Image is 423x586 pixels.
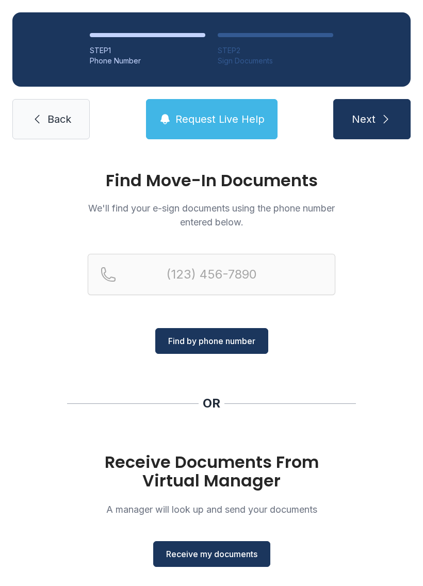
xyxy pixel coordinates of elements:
[88,254,335,295] input: Reservation phone number
[88,453,335,490] h1: Receive Documents From Virtual Manager
[352,112,376,126] span: Next
[90,56,205,66] div: Phone Number
[88,201,335,229] p: We'll find your e-sign documents using the phone number entered below.
[88,502,335,516] p: A manager will look up and send your documents
[175,112,265,126] span: Request Live Help
[218,56,333,66] div: Sign Documents
[47,112,71,126] span: Back
[90,45,205,56] div: STEP 1
[166,548,257,560] span: Receive my documents
[168,335,255,347] span: Find by phone number
[88,172,335,189] h1: Find Move-In Documents
[218,45,333,56] div: STEP 2
[203,395,220,412] div: OR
